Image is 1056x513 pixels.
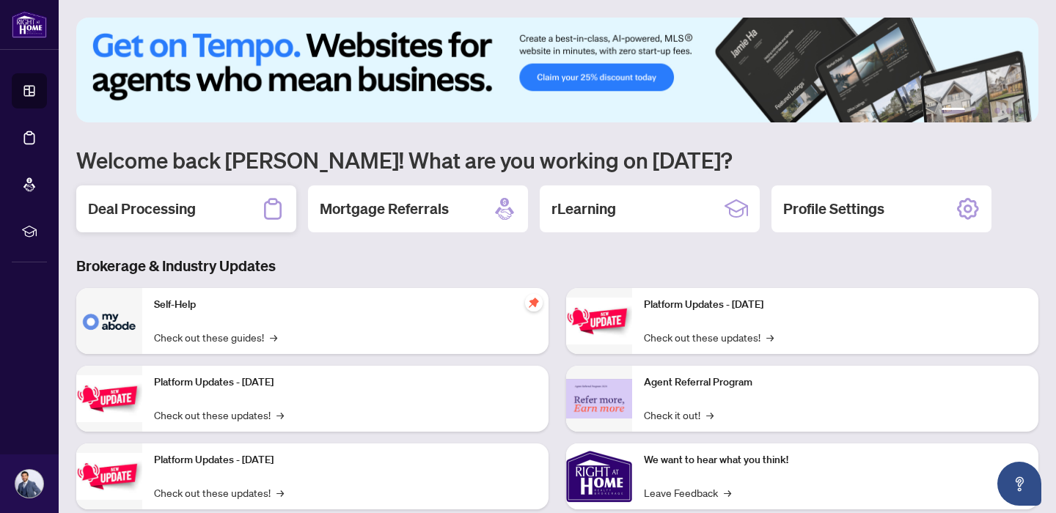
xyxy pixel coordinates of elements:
[154,484,284,501] a: Check out these updates!→
[88,199,196,219] h2: Deal Processing
[76,288,142,354] img: Self-Help
[76,256,1038,276] h3: Brokerage & Industry Updates
[12,11,47,38] img: logo
[76,375,142,421] img: Platform Updates - September 16, 2025
[766,329,774,345] span: →
[1018,108,1024,114] button: 6
[566,379,632,419] img: Agent Referral Program
[15,470,43,498] img: Profile Icon
[566,298,632,344] img: Platform Updates - June 23, 2025
[644,452,1027,468] p: We want to hear what you think!
[1006,108,1012,114] button: 5
[154,329,277,345] a: Check out these guides!→
[644,374,1027,391] p: Agent Referral Program
[644,297,1027,313] p: Platform Updates - [DATE]
[551,199,616,219] h2: rLearning
[276,407,284,423] span: →
[270,329,277,345] span: →
[154,297,537,313] p: Self-Help
[320,199,449,219] h2: Mortgage Referrals
[154,452,537,468] p: Platform Updates - [DATE]
[525,294,543,311] span: pushpin
[154,374,537,391] p: Platform Updates - [DATE]
[566,443,632,509] img: We want to hear what you think!
[76,146,1038,174] h1: Welcome back [PERSON_NAME]! What are you working on [DATE]?
[276,484,284,501] span: →
[783,199,884,219] h2: Profile Settings
[997,462,1041,506] button: Open asap
[76,18,1038,122] img: Slide 0
[724,484,731,501] span: →
[644,329,774,345] a: Check out these updates!→
[154,407,284,423] a: Check out these updates!→
[644,407,714,423] a: Check it out!→
[644,484,731,501] a: Leave Feedback→
[971,108,977,114] button: 2
[706,407,714,423] span: →
[994,108,1000,114] button: 4
[942,108,965,114] button: 1
[76,453,142,499] img: Platform Updates - July 21, 2025
[983,108,989,114] button: 3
